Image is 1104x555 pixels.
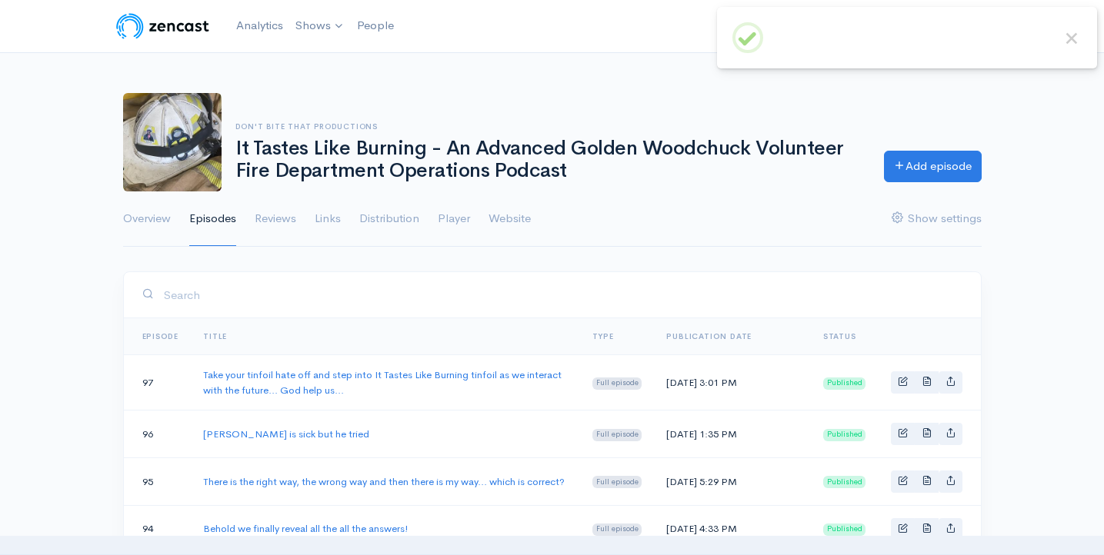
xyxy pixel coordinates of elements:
span: Published [823,429,866,441]
a: Episode [142,331,179,341]
a: Publication date [666,331,752,341]
div: Basic example [891,470,962,493]
a: Analytics [230,9,289,42]
td: 94 [124,505,192,553]
td: [DATE] 4:33 PM [654,505,810,553]
div: Basic example [891,423,962,445]
td: [DATE] 1:35 PM [654,410,810,458]
span: Full episode [592,476,642,488]
span: Status [823,331,856,341]
a: [PERSON_NAME] is sick but he tried [203,427,369,440]
span: Full episode [592,429,642,441]
span: Published [823,523,866,536]
span: Published [823,476,866,488]
span: Full episode [592,523,642,536]
button: Close this dialog [1062,28,1082,48]
a: Website [489,191,531,247]
td: [DATE] 3:01 PM [654,355,810,410]
a: Behold we finally reveal all the all the answers! [203,522,409,535]
a: Show settings [892,191,982,247]
div: Basic example [891,518,962,540]
a: Take your tinfoil hate off and step into It Tastes Like Burning tinfoil as we interact with the f... [203,368,562,397]
h6: Don't Bite That Productions [235,122,866,131]
a: Title [203,331,227,341]
a: Player [438,191,470,247]
a: Add episode [884,151,982,182]
td: 97 [124,355,192,410]
a: Type [592,331,614,341]
span: Full episode [592,377,642,390]
a: Distribution [359,191,419,247]
a: Reviews [255,191,296,247]
div: Basic example [891,371,962,394]
td: [DATE] 5:29 PM [654,457,810,505]
a: Shows [289,9,351,43]
td: 96 [124,410,192,458]
a: Episodes [189,191,236,247]
a: Links [315,191,341,247]
td: 95 [124,457,192,505]
a: People [351,9,400,42]
a: There is the right way, the wrong way and then there is my way... which is correct? [203,475,565,488]
h1: It Tastes Like Burning - An Advanced Golden Woodchuck Volunteer Fire Department Operations Podcast [235,138,866,181]
input: Search [163,279,962,311]
a: Overview [123,191,171,247]
img: ZenCast Logo [114,11,212,42]
span: Published [823,377,866,390]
